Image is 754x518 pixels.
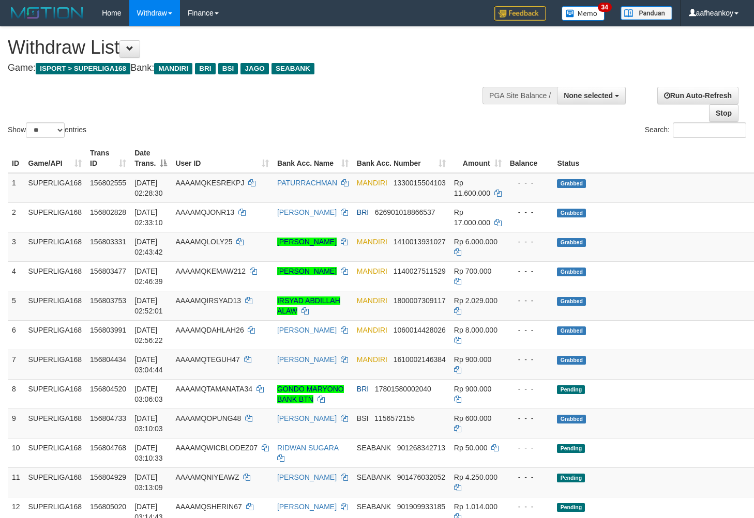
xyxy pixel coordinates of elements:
[8,37,492,58] h1: Withdraw List
[557,503,585,512] span: Pending
[277,179,337,187] a: PATURRACHMAN
[397,503,445,511] span: Copy 901909933185 to clipboard
[8,5,86,21] img: MOTION_logo.png
[26,122,65,138] select: Showentries
[24,467,86,497] td: SUPERLIGA168
[8,350,24,379] td: 7
[90,473,126,481] span: 156804929
[357,444,391,452] span: SEABANK
[277,296,340,315] a: IRSYAD ABDILLAH ALAW
[394,326,446,334] span: Copy 1060014428026 to clipboard
[510,443,549,453] div: - - -
[454,444,488,452] span: Rp 50.000
[357,385,369,393] span: BRI
[454,385,491,393] span: Rp 900.000
[90,267,126,275] span: 156803477
[510,472,549,482] div: - - -
[175,179,244,187] span: AAAAMQKESREKPJ
[394,296,446,305] span: Copy 1800007309117 to clipboard
[277,267,337,275] a: [PERSON_NAME]
[134,296,163,315] span: [DATE] 02:52:01
[357,355,387,364] span: MANDIRI
[277,238,337,246] a: [PERSON_NAME]
[130,144,171,173] th: Date Trans.: activate to sort column descending
[557,179,586,188] span: Grabbed
[394,238,446,246] span: Copy 1410013931027 to clipboard
[494,6,546,21] img: Feedback.jpg
[175,473,239,481] span: AAAAMQNIYEAWZ
[175,208,234,216] span: AAAAMQJONR13
[557,268,586,276] span: Grabbed
[394,267,446,275] span: Copy 1140027511529 to clipboard
[8,122,86,138] label: Show entries
[8,379,24,409] td: 8
[510,266,549,276] div: - - -
[90,385,126,393] span: 156804520
[90,355,126,364] span: 156804434
[277,208,337,216] a: [PERSON_NAME]
[277,414,337,422] a: [PERSON_NAME]
[134,473,163,492] span: [DATE] 03:13:09
[357,326,387,334] span: MANDIRI
[175,326,244,334] span: AAAAMQDAHLAH26
[8,438,24,467] td: 10
[134,355,163,374] span: [DATE] 03:04:44
[90,444,126,452] span: 156804768
[454,208,490,227] span: Rp 17.000.000
[24,202,86,232] td: SUPERLIGA168
[454,267,491,275] span: Rp 700.000
[24,350,86,379] td: SUPERLIGA168
[24,409,86,438] td: SUPERLIGA168
[357,414,369,422] span: BSI
[454,326,497,334] span: Rp 8.000.000
[598,3,612,12] span: 34
[557,87,626,104] button: None selected
[175,414,241,422] span: AAAAMQOPUNG48
[510,207,549,217] div: - - -
[454,296,497,305] span: Rp 2.029.000
[357,238,387,246] span: MANDIRI
[240,63,268,74] span: JAGO
[277,473,337,481] a: [PERSON_NAME]
[357,179,387,187] span: MANDIRI
[482,87,557,104] div: PGA Site Balance /
[374,414,415,422] span: Copy 1156572155 to clipboard
[277,444,339,452] a: RIDWAN SUGARA
[175,444,258,452] span: AAAAMQWICBLODEZ07
[357,267,387,275] span: MANDIRI
[86,144,130,173] th: Trans ID: activate to sort column ascending
[621,6,672,20] img: panduan.png
[673,122,746,138] input: Search:
[134,267,163,286] span: [DATE] 02:46:39
[24,232,86,261] td: SUPERLIGA168
[24,438,86,467] td: SUPERLIGA168
[557,297,586,306] span: Grabbed
[375,208,435,216] span: Copy 626901018866537 to clipboard
[510,354,549,365] div: - - -
[272,63,314,74] span: SEABANK
[357,503,391,511] span: SEABANK
[8,202,24,232] td: 2
[557,385,585,394] span: Pending
[24,173,86,203] td: SUPERLIGA168
[218,63,238,74] span: BSI
[510,325,549,335] div: - - -
[90,503,126,511] span: 156805020
[450,144,506,173] th: Amount: activate to sort column ascending
[90,414,126,422] span: 156804733
[357,208,369,216] span: BRI
[645,122,746,138] label: Search:
[134,208,163,227] span: [DATE] 02:33:10
[510,413,549,423] div: - - -
[90,179,126,187] span: 156802555
[557,238,586,247] span: Grabbed
[657,87,738,104] a: Run Auto-Refresh
[24,320,86,350] td: SUPERLIGA168
[454,179,490,197] span: Rp 11.600.000
[273,144,353,173] th: Bank Acc. Name: activate to sort column ascending
[24,291,86,320] td: SUPERLIGA168
[357,473,391,481] span: SEABANK
[134,444,163,462] span: [DATE] 03:10:33
[175,267,246,275] span: AAAAMQKEMAW212
[277,326,337,334] a: [PERSON_NAME]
